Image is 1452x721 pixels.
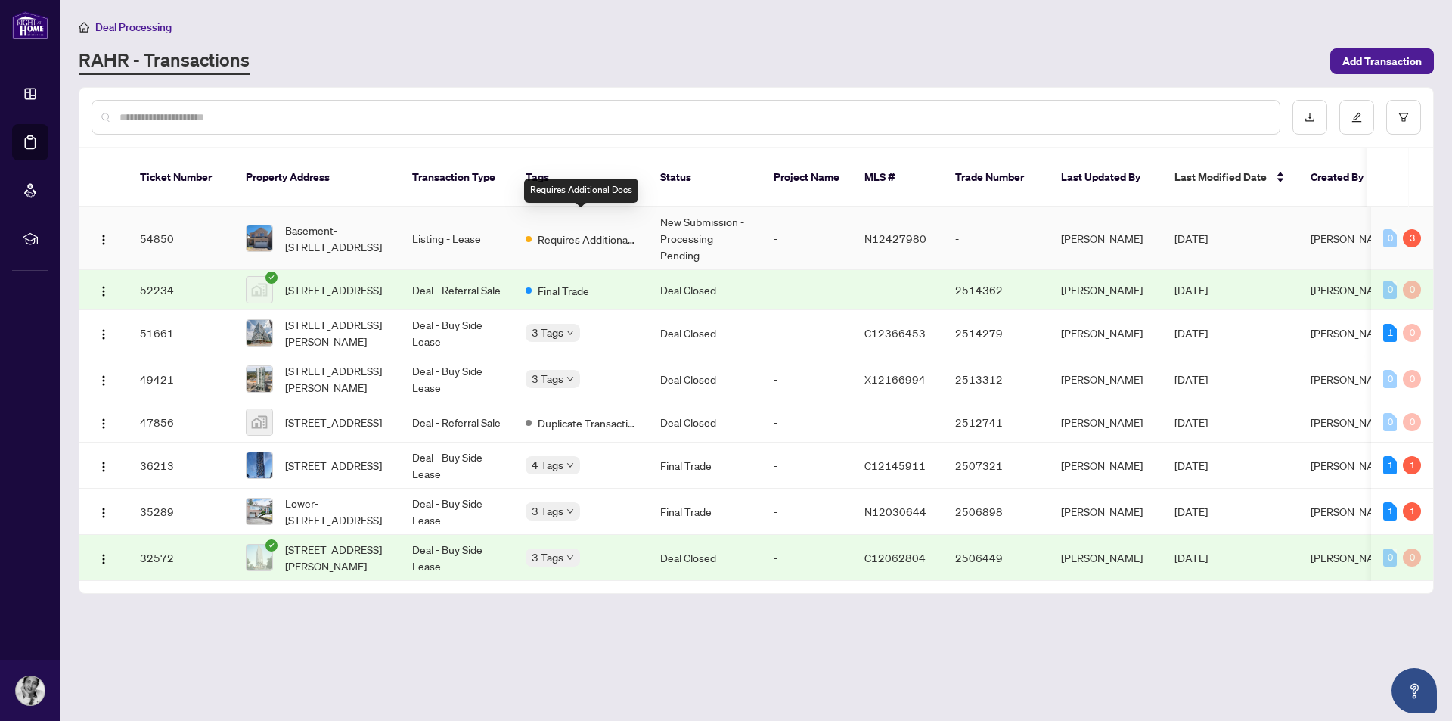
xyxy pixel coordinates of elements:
[285,222,388,255] span: Basement-[STREET_ADDRESS]
[1311,283,1392,297] span: [PERSON_NAME]
[1403,549,1421,567] div: 0
[1311,372,1392,386] span: [PERSON_NAME]
[1403,456,1421,474] div: 1
[128,148,234,207] th: Ticket Number
[400,535,513,581] td: Deal - Buy Side Lease
[943,535,1049,581] td: 2506449
[1391,668,1437,713] button: Open asap
[762,207,852,270] td: -
[92,278,116,302] button: Logo
[762,402,852,443] td: -
[943,207,1049,270] td: -
[648,356,762,402] td: Deal Closed
[943,270,1049,310] td: 2514362
[762,270,852,310] td: -
[98,234,110,246] img: Logo
[1383,281,1397,299] div: 0
[247,545,272,570] img: thumbnail-img
[247,320,272,346] img: thumbnail-img
[1311,232,1392,245] span: [PERSON_NAME]
[95,20,172,34] span: Deal Processing
[247,277,272,303] img: thumbnail-img
[648,535,762,581] td: Deal Closed
[1403,413,1421,431] div: 0
[1174,232,1208,245] span: [DATE]
[285,316,388,350] span: [STREET_ADDRESS][PERSON_NAME]
[864,551,926,564] span: C12062804
[285,495,388,528] span: Lower-[STREET_ADDRESS]
[762,148,852,207] th: Project Name
[400,148,513,207] th: Transaction Type
[762,489,852,535] td: -
[1049,489,1162,535] td: [PERSON_NAME]
[265,272,278,284] span: check-circle
[1174,505,1208,518] span: [DATE]
[1330,48,1434,74] button: Add Transaction
[648,443,762,489] td: Final Trade
[1398,112,1409,123] span: filter
[532,456,563,474] span: 4 Tags
[128,402,234,443] td: 47856
[532,549,563,566] span: 3 Tags
[1174,372,1208,386] span: [DATE]
[648,148,762,207] th: Status
[532,324,563,341] span: 3 Tags
[1049,443,1162,489] td: [PERSON_NAME]
[400,356,513,402] td: Deal - Buy Side Lease
[1383,229,1397,247] div: 0
[98,418,110,430] img: Logo
[1383,324,1397,342] div: 1
[285,362,388,396] span: [STREET_ADDRESS][PERSON_NAME]
[648,310,762,356] td: Deal Closed
[400,207,513,270] td: Listing - Lease
[566,508,574,515] span: down
[1311,551,1392,564] span: [PERSON_NAME]
[1049,310,1162,356] td: [PERSON_NAME]
[864,326,926,340] span: C12366453
[1339,100,1374,135] button: edit
[762,443,852,489] td: -
[1383,413,1397,431] div: 0
[1174,415,1208,429] span: [DATE]
[1383,502,1397,521] div: 1
[1049,148,1162,207] th: Last Updated By
[247,452,272,478] img: thumbnail-img
[400,443,513,489] td: Deal - Buy Side Lease
[864,458,926,472] span: C12145911
[1403,281,1421,299] div: 0
[92,367,116,391] button: Logo
[400,489,513,535] td: Deal - Buy Side Lease
[648,489,762,535] td: Final Trade
[1174,458,1208,472] span: [DATE]
[1386,100,1421,135] button: filter
[128,356,234,402] td: 49421
[98,507,110,519] img: Logo
[1174,326,1208,340] span: [DATE]
[98,285,110,297] img: Logo
[1162,148,1298,207] th: Last Modified Date
[648,207,762,270] td: New Submission - Processing Pending
[247,409,272,435] img: thumbnail-img
[400,402,513,443] td: Deal - Referral Sale
[128,535,234,581] td: 32572
[285,281,382,298] span: [STREET_ADDRESS]
[943,402,1049,443] td: 2512741
[400,270,513,310] td: Deal - Referral Sale
[864,232,926,245] span: N12427980
[285,414,382,430] span: [STREET_ADDRESS]
[98,374,110,387] img: Logo
[1298,148,1389,207] th: Created By
[864,505,926,518] span: N12030644
[128,270,234,310] td: 52234
[92,321,116,345] button: Logo
[98,461,110,473] img: Logo
[943,310,1049,356] td: 2514279
[1174,551,1208,564] span: [DATE]
[943,443,1049,489] td: 2507321
[513,148,648,207] th: Tags
[1403,502,1421,521] div: 1
[538,282,589,299] span: Final Trade
[247,499,272,524] img: thumbnail-img
[247,366,272,392] img: thumbnail-img
[566,375,574,383] span: down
